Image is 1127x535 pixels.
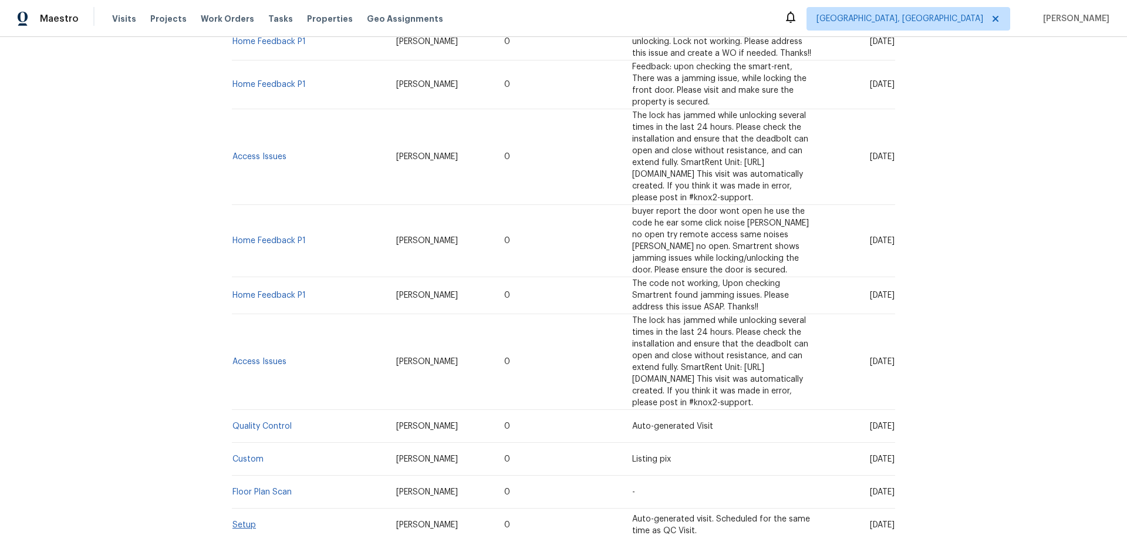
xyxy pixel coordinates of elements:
span: Work Orders [201,13,254,25]
span: [DATE] [870,455,895,463]
a: Home Feedback P1 [232,237,306,245]
span: Maestro [40,13,79,25]
span: Feedback: upon checking the smart-rent, There was a jamming issue, while locking the front door. ... [632,63,807,106]
span: [PERSON_NAME] [396,488,458,496]
span: [DATE] [870,488,895,496]
a: Floor Plan Scan [232,488,292,496]
span: The lock has jammed while unlocking several times in the last 24 hours. Please check the installa... [632,112,808,202]
span: 0 [504,80,510,89]
span: 0 [504,358,510,366]
a: Access Issues [232,358,286,366]
span: Visits [112,13,136,25]
span: Geo Assignments [367,13,443,25]
a: Home Feedback P1 [232,80,306,89]
span: [PERSON_NAME] [1038,13,1109,25]
span: 0 [504,291,510,300]
span: 0 [504,488,510,496]
span: buyer report the door wont open he use the code he ear some click noise [PERSON_NAME] no open try... [632,207,809,274]
span: [PERSON_NAME] [396,521,458,529]
span: The code not working, Upon checking Smartrent found jamming issues. Please address this issue ASA... [632,280,789,311]
span: Auto-generated Visit [632,422,713,430]
span: [PERSON_NAME] [396,291,458,300]
span: 0 [504,521,510,529]
span: [DATE] [870,521,895,529]
span: [PERSON_NAME] [396,455,458,463]
span: [DATE] [870,422,895,430]
span: [DATE] [870,358,895,366]
span: [DATE] [870,38,895,46]
a: Setup [232,521,256,529]
a: Access Issues [232,153,286,161]
span: 0 [504,237,510,245]
span: [DATE] [870,80,895,89]
span: 0 [504,455,510,463]
span: 0 [504,38,510,46]
span: [PERSON_NAME] [396,237,458,245]
span: The lock is making noises, but it's not unlocking. Lock not working. Please address this issue an... [632,26,811,58]
span: [GEOGRAPHIC_DATA], [GEOGRAPHIC_DATA] [816,13,983,25]
a: Custom [232,455,264,463]
a: Home Feedback P1 [232,38,306,46]
span: [PERSON_NAME] [396,422,458,430]
span: - [632,488,635,496]
a: Quality Control [232,422,292,430]
span: Projects [150,13,187,25]
span: Tasks [268,15,293,23]
span: [PERSON_NAME] [396,153,458,161]
span: Auto-generated visit. Scheduled for the same time as QC Visit. [632,515,810,535]
span: [DATE] [870,237,895,245]
span: [PERSON_NAME] [396,80,458,89]
span: 0 [504,422,510,430]
span: 0 [504,153,510,161]
a: Home Feedback P1 [232,291,306,300]
span: Listing pix [632,455,671,463]
span: Properties [307,13,353,25]
span: The lock has jammed while unlocking several times in the last 24 hours. Please check the installa... [632,317,808,407]
span: [PERSON_NAME] [396,38,458,46]
span: [DATE] [870,291,895,300]
span: [DATE] [870,153,895,161]
span: [PERSON_NAME] [396,358,458,366]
